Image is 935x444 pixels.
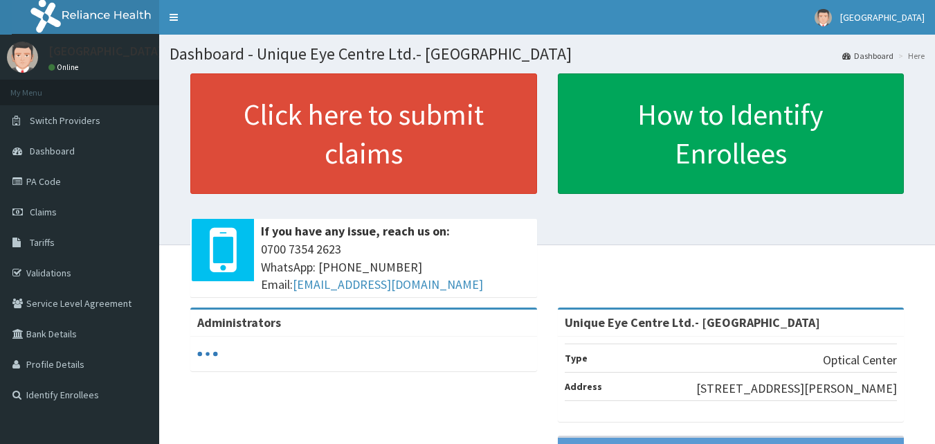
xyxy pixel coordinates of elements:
[293,276,483,292] a: [EMAIL_ADDRESS][DOMAIN_NAME]
[197,344,218,364] svg: audio-loading
[261,223,450,239] b: If you have any issue, reach us on:
[30,206,57,218] span: Claims
[696,380,897,398] p: [STREET_ADDRESS][PERSON_NAME]
[197,314,281,330] b: Administrators
[7,42,38,73] img: User Image
[842,50,893,62] a: Dashboard
[895,50,925,62] li: Here
[823,351,897,369] p: Optical Center
[565,352,588,364] b: Type
[30,236,55,249] span: Tariffs
[30,145,75,157] span: Dashboard
[261,240,530,294] span: 0700 7354 2623 WhatsApp: [PHONE_NUMBER] Email:
[190,73,537,194] a: Click here to submit claims
[815,9,832,26] img: User Image
[30,114,100,127] span: Switch Providers
[558,73,905,194] a: How to Identify Enrollees
[170,45,925,63] h1: Dashboard - Unique Eye Centre Ltd.- [GEOGRAPHIC_DATA]
[565,380,602,393] b: Address
[840,11,925,24] span: [GEOGRAPHIC_DATA]
[48,62,82,72] a: Online
[565,314,820,330] strong: Unique Eye Centre Ltd.- [GEOGRAPHIC_DATA]
[48,45,163,57] p: [GEOGRAPHIC_DATA]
